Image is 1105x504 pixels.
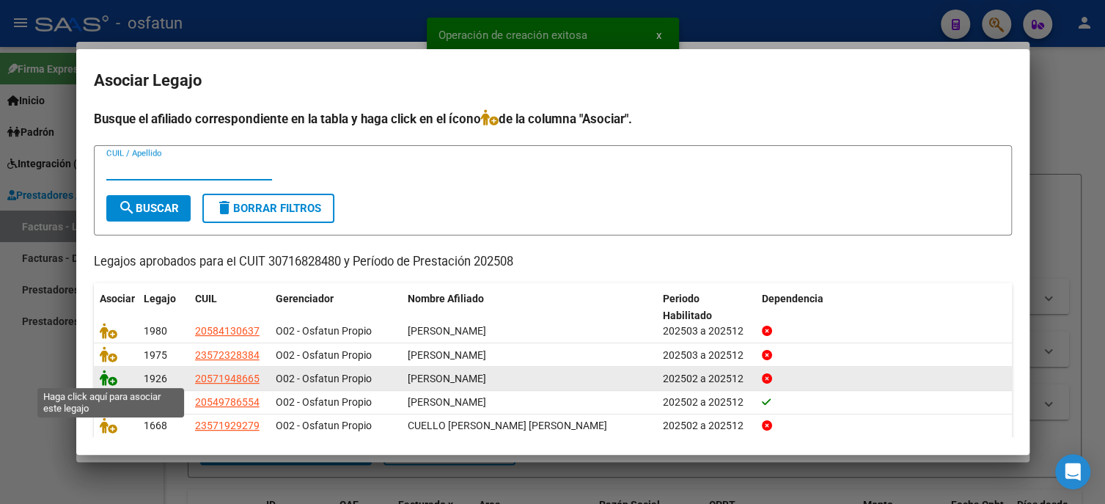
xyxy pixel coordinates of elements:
datatable-header-cell: Asociar [94,283,138,332]
datatable-header-cell: Dependencia [756,283,1012,332]
span: O02 - Osfatun Propio [276,420,372,431]
span: 20571948665 [195,373,260,384]
span: O02 - Osfatun Propio [276,396,372,408]
span: 1975 [144,349,167,361]
span: Legajo [144,293,176,304]
datatable-header-cell: Nombre Afiliado [402,283,658,332]
span: HAHN LUCAS [408,325,486,337]
span: Periodo Habilitado [663,293,712,321]
span: Borrar Filtros [216,202,321,215]
span: HAHN AMBAR MARTINA [408,349,486,361]
span: CUIL [195,293,217,304]
span: 20584130637 [195,325,260,337]
span: 20549786554 [195,396,260,408]
div: 202503 a 202512 [663,323,750,340]
datatable-header-cell: Periodo Habilitado [657,283,756,332]
span: Nombre Afiliado [408,293,484,304]
datatable-header-cell: CUIL [189,283,270,332]
span: O02 - Osfatun Propio [276,349,372,361]
datatable-header-cell: Gerenciador [270,283,402,332]
span: O02 - Osfatun Propio [276,373,372,384]
div: 202503 a 202512 [663,347,750,364]
h2: Asociar Legajo [94,67,1012,95]
button: Borrar Filtros [202,194,334,223]
span: RODRIGUEZ MILO TOMAS [408,373,486,384]
h4: Busque el afiliado correspondiente en la tabla y haga click en el ícono de la columna "Asociar". [94,109,1012,128]
span: VEGA JUAREZ FABRICIO [408,396,486,408]
span: 1980 [144,325,167,337]
span: 23571929279 [195,420,260,431]
p: Legajos aprobados para el CUIT 30716828480 y Período de Prestación 202508 [94,253,1012,271]
span: O02 - Osfatun Propio [276,325,372,337]
span: 1926 [144,373,167,384]
div: 202502 a 202512 [663,394,750,411]
span: Asociar [100,293,135,304]
span: 1668 [144,420,167,431]
mat-icon: search [118,199,136,216]
div: Open Intercom Messenger [1055,454,1090,489]
button: Buscar [106,195,191,222]
datatable-header-cell: Legajo [138,283,189,332]
div: 202502 a 202512 [663,370,750,387]
div: 202502 a 202512 [663,417,750,434]
span: Gerenciador [276,293,334,304]
span: 23572328384 [195,349,260,361]
span: Dependencia [762,293,823,304]
span: CUELLO CORTEZ URIEL JOSE ANGEL [408,420,607,431]
span: 1721 [144,396,167,408]
span: Buscar [118,202,179,215]
mat-icon: delete [216,199,233,216]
